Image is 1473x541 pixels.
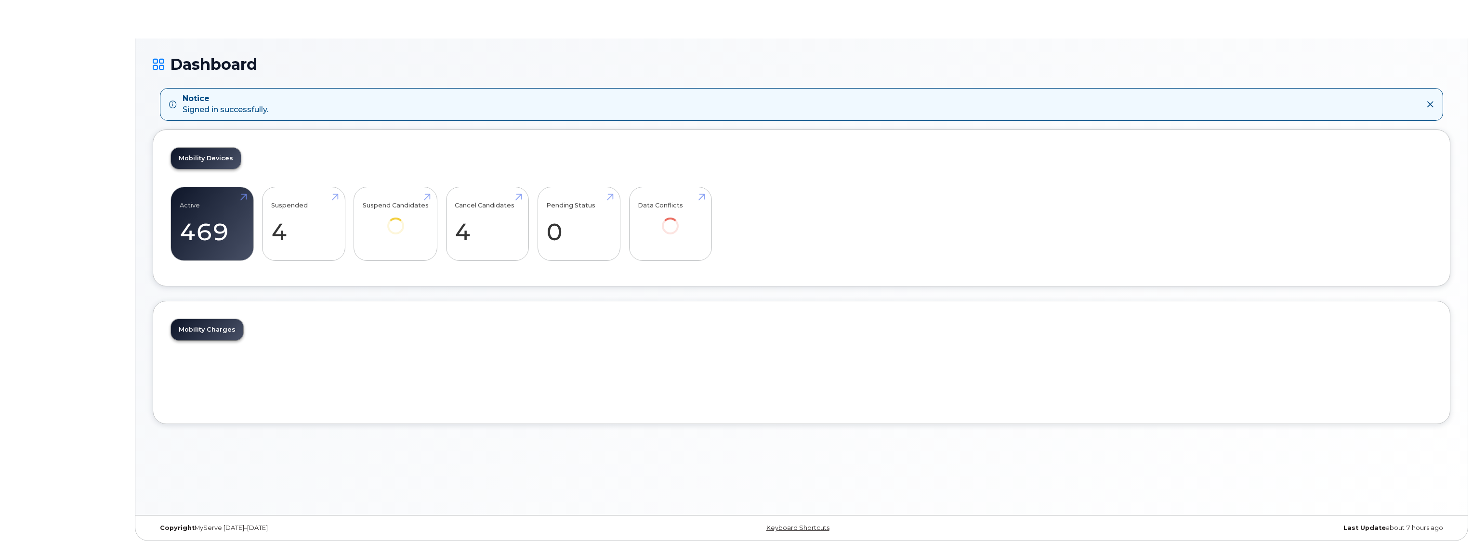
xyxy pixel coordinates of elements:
div: about 7 hours ago [1018,524,1450,532]
div: Signed in successfully. [183,93,268,116]
a: Suspend Candidates [363,192,429,247]
a: Pending Status 0 [546,192,611,256]
h1: Dashboard [153,56,1450,73]
a: Mobility Devices [171,148,241,169]
a: Mobility Charges [171,319,243,340]
a: Data Conflicts [638,192,703,247]
a: Keyboard Shortcuts [766,524,829,531]
a: Suspended 4 [271,192,336,256]
a: Cancel Candidates 4 [455,192,520,256]
strong: Notice [183,93,268,104]
strong: Last Update [1343,524,1386,531]
div: MyServe [DATE]–[DATE] [153,524,585,532]
strong: Copyright [160,524,195,531]
a: Active 469 [180,192,245,256]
